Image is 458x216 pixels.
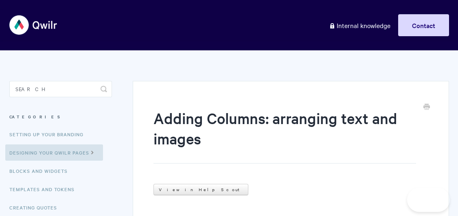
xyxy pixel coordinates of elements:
[9,199,63,216] a: Creating Quotes
[423,103,430,112] a: Print this Article
[153,184,248,195] a: View in Help Scout
[323,14,397,36] a: Internal knowledge
[9,10,58,40] img: Qwilr Help Center
[153,108,416,164] h1: Adding Columns: arranging text and images
[9,81,112,97] input: Search
[9,181,81,197] a: Templates and Tokens
[398,14,449,36] a: Contact
[9,163,74,179] a: Blocks and Widgets
[407,188,450,212] iframe: Toggle Customer Support
[5,144,103,161] a: Designing Your Qwilr Pages
[9,126,90,142] a: Setting up your Branding
[9,109,112,124] h3: Categories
